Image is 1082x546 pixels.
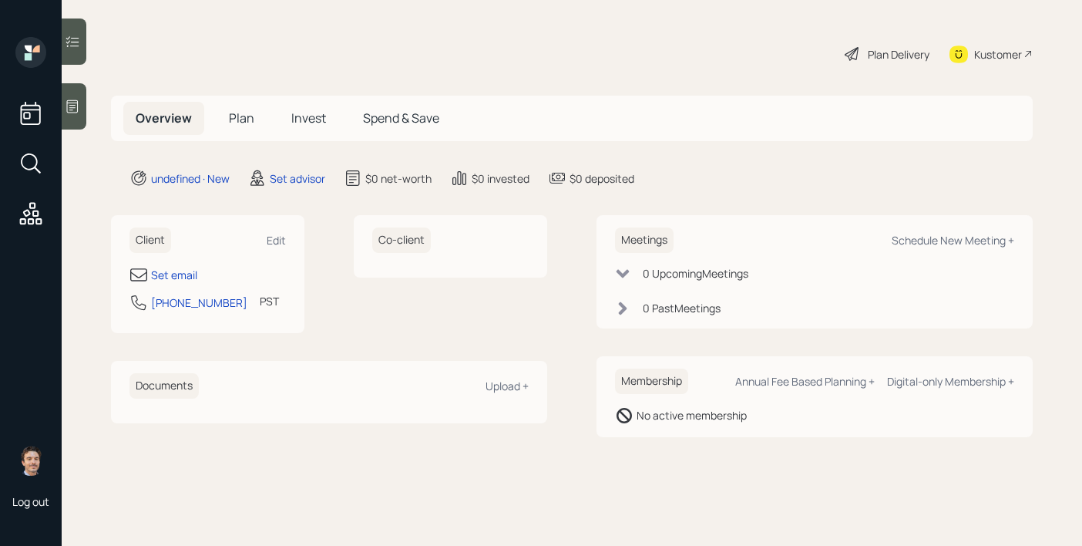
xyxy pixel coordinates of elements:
h6: Client [129,228,171,253]
div: No active membership [637,407,747,423]
h6: Membership [615,369,688,394]
div: Schedule New Meeting + [892,233,1014,248]
div: $0 invested [472,170,529,187]
h6: Co-client [372,228,431,253]
div: Edit [267,233,286,248]
div: Digital-only Membership + [887,374,1014,389]
span: Invest [291,110,326,126]
div: PST [260,293,279,309]
div: Kustomer [974,46,1022,62]
img: robby-grisanti-headshot.png [15,445,46,476]
h6: Meetings [615,228,674,253]
div: 0 Upcoming Meeting s [643,265,748,281]
div: Plan Delivery [868,46,929,62]
span: Spend & Save [363,110,439,126]
div: Upload + [486,379,529,393]
div: $0 net-worth [365,170,432,187]
div: 0 Past Meeting s [643,300,721,316]
div: $0 deposited [570,170,634,187]
h6: Documents [129,373,199,399]
div: Set advisor [270,170,325,187]
div: Annual Fee Based Planning + [735,374,875,389]
div: undefined · New [151,170,230,187]
div: Set email [151,267,197,283]
div: [PHONE_NUMBER] [151,295,247,311]
span: Overview [136,110,192,126]
span: Plan [229,110,254,126]
div: Log out [12,494,49,509]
